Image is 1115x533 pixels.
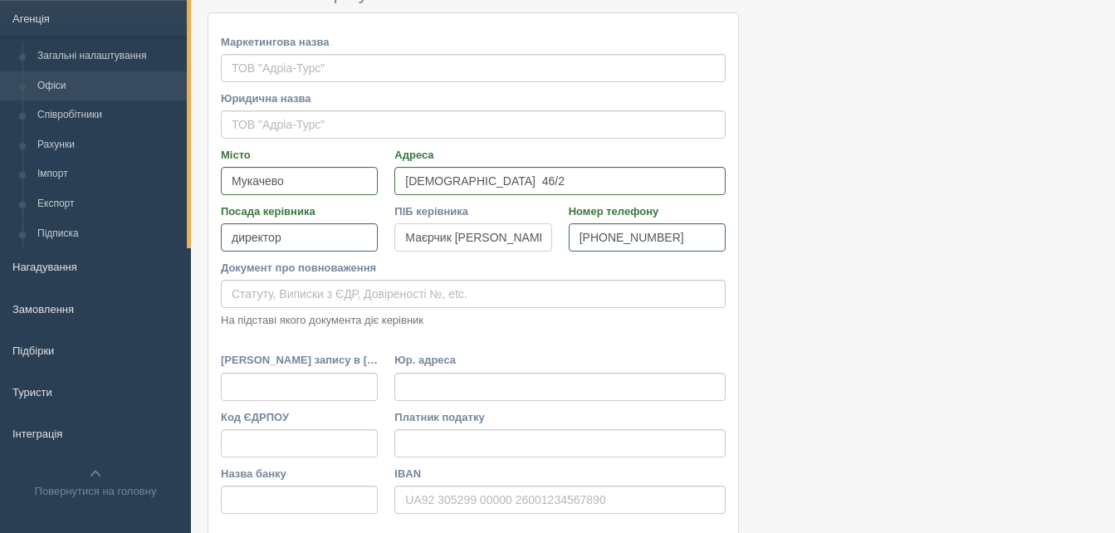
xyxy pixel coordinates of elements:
[221,409,378,425] label: Код ЄДРПОУ
[394,486,726,514] input: UA92 305299 00000 26001234567890
[221,110,726,139] input: ТОВ "Адріа-Турс"
[221,352,378,368] label: [PERSON_NAME] запису в [GEOGRAPHIC_DATA]
[30,130,187,160] a: Рахунки
[221,34,726,50] label: Маркетингова назва
[30,189,187,219] a: Експорт
[394,203,551,219] label: ПІБ керівника
[569,203,726,219] label: Номер телефону
[30,42,187,71] a: Загальні налаштування
[30,100,187,130] a: Співробітники
[394,147,726,163] label: Адреса
[394,409,726,425] label: Платник податку
[30,159,187,189] a: Імпорт
[221,54,726,82] input: ТОВ "Адріа-Турс"
[221,312,726,328] p: На підставі якого документа діє керівник
[221,260,726,276] label: Документ про повноваження
[30,219,187,249] a: Підписка
[221,90,726,106] label: Юридична назва
[221,147,378,163] label: Місто
[394,352,726,368] label: Юр. адреса
[394,466,726,482] label: IBAN
[221,203,378,219] label: Посада керівника
[30,71,187,101] a: Офіси
[221,466,378,482] label: Назва банку
[221,280,726,308] input: Статуту, Виписки з ЄДР, Довіреності №, etc.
